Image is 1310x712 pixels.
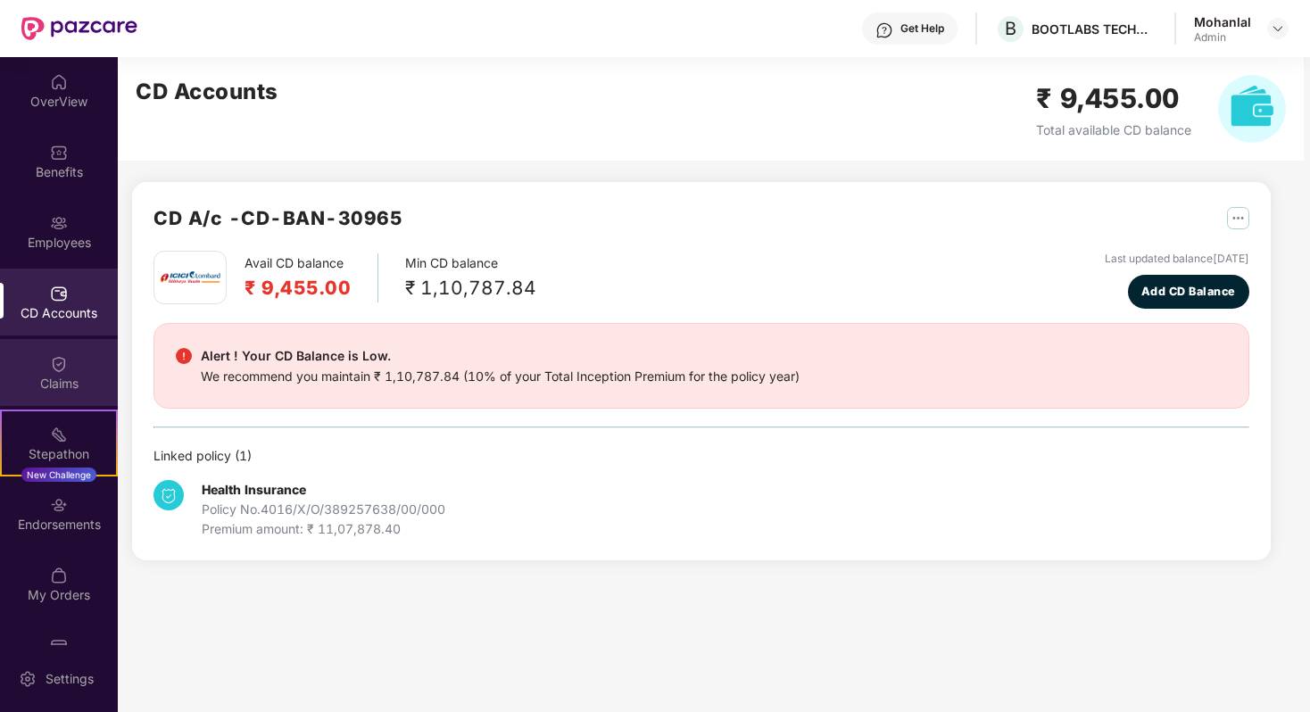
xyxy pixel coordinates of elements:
[202,500,445,519] div: Policy No. 4016/X/O/389257638/00/000
[19,670,37,688] img: svg+xml;base64,PHN2ZyBpZD0iU2V0dGluZy0yMHgyMCIgeG1sbnM9Imh0dHA6Ly93d3cudzMub3JnLzIwMDAvc3ZnIiB3aW...
[900,21,944,36] div: Get Help
[50,637,68,655] img: svg+xml;base64,PHN2ZyBpZD0iUGF6Y2FyZCIgeG1sbnM9Imh0dHA6Ly93d3cudzMub3JnLzIwMDAvc3ZnIiB3aWR0aD0iMj...
[21,17,137,40] img: New Pazcare Logo
[50,73,68,91] img: svg+xml;base64,PHN2ZyBpZD0iSG9tZSIgeG1sbnM9Imh0dHA6Ly93d3cudzMub3JnLzIwMDAvc3ZnIiB3aWR0aD0iMjAiIG...
[1036,122,1191,137] span: Total available CD balance
[176,348,192,364] img: svg+xml;base64,PHN2ZyBpZD0iRGFuZ2VyX2FsZXJ0IiBkYXRhLW5hbWU9IkRhbmdlciBhbGVydCIgeG1sbnM9Imh0dHA6Ly...
[202,519,445,539] div: Premium amount: ₹ 11,07,878.40
[1194,30,1251,45] div: Admin
[1036,78,1191,120] h2: ₹ 9,455.00
[875,21,893,39] img: svg+xml;base64,PHN2ZyBpZD0iSGVscC0zMngzMiIgeG1sbnM9Imh0dHA6Ly93d3cudzMub3JnLzIwMDAvc3ZnIiB3aWR0aD...
[2,445,116,463] div: Stepathon
[1141,283,1236,301] span: Add CD Balance
[201,345,800,367] div: Alert ! Your CD Balance is Low.
[50,355,68,373] img: svg+xml;base64,PHN2ZyBpZD0iQ2xhaW0iIHhtbG5zPSJodHRwOi8vd3d3LnczLm9yZy8yMDAwL3N2ZyIgd2lkdGg9IjIwIi...
[405,253,536,302] div: Min CD balance
[50,567,68,584] img: svg+xml;base64,PHN2ZyBpZD0iTXlfT3JkZXJzIiBkYXRhLW5hbWU9Ik15IE9yZGVycyIgeG1sbnM9Imh0dHA6Ly93d3cudz...
[1227,207,1249,229] img: svg+xml;base64,PHN2ZyB4bWxucz0iaHR0cDovL3d3dy53My5vcmcvMjAwMC9zdmciIHdpZHRoPSIyNSIgaGVpZ2h0PSIyNS...
[21,468,96,482] div: New Challenge
[202,482,306,497] b: Health Insurance
[1005,18,1016,39] span: B
[1271,21,1285,36] img: svg+xml;base64,PHN2ZyBpZD0iRHJvcGRvd24tMzJ4MzIiIHhtbG5zPSJodHRwOi8vd3d3LnczLm9yZy8yMDAwL3N2ZyIgd2...
[50,214,68,232] img: svg+xml;base64,PHN2ZyBpZD0iRW1wbG95ZWVzIiB4bWxucz0iaHR0cDovL3d3dy53My5vcmcvMjAwMC9zdmciIHdpZHRoPS...
[40,670,99,688] div: Settings
[156,266,224,289] img: icici.png
[1105,251,1249,268] div: Last updated balance [DATE]
[1194,13,1251,30] div: Mohanlal
[50,426,68,443] img: svg+xml;base64,PHN2ZyB4bWxucz0iaHR0cDovL3d3dy53My5vcmcvMjAwMC9zdmciIHdpZHRoPSIyMSIgaGVpZ2h0PSIyMC...
[153,203,402,233] h2: CD A/c - CD-BAN-30965
[1032,21,1157,37] div: BOOTLABS TECHNOLOGIES PRIVATE LIMITED
[153,446,1249,466] div: Linked policy ( 1 )
[50,144,68,161] img: svg+xml;base64,PHN2ZyBpZD0iQmVuZWZpdHMiIHhtbG5zPSJodHRwOi8vd3d3LnczLm9yZy8yMDAwL3N2ZyIgd2lkdGg9Ij...
[245,253,378,302] div: Avail CD balance
[50,285,68,302] img: svg+xml;base64,PHN2ZyBpZD0iQ0RfQWNjb3VudHMiIGRhdGEtbmFtZT0iQ0QgQWNjb3VudHMiIHhtbG5zPSJodHRwOi8vd3...
[153,480,184,510] img: svg+xml;base64,PHN2ZyB4bWxucz0iaHR0cDovL3d3dy53My5vcmcvMjAwMC9zdmciIHdpZHRoPSIzNCIgaGVpZ2h0PSIzNC...
[50,496,68,514] img: svg+xml;base64,PHN2ZyBpZD0iRW5kb3JzZW1lbnRzIiB4bWxucz0iaHR0cDovL3d3dy53My5vcmcvMjAwMC9zdmciIHdpZH...
[405,273,536,302] div: ₹ 1,10,787.84
[201,367,800,386] div: We recommend you maintain ₹ 1,10,787.84 (10% of your Total Inception Premium for the policy year)
[1128,275,1249,309] button: Add CD Balance
[136,75,278,109] h2: CD Accounts
[1218,75,1286,143] img: svg+xml;base64,PHN2ZyB4bWxucz0iaHR0cDovL3d3dy53My5vcmcvMjAwMC9zdmciIHhtbG5zOnhsaW5rPSJodHRwOi8vd3...
[245,273,351,302] h2: ₹ 9,455.00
